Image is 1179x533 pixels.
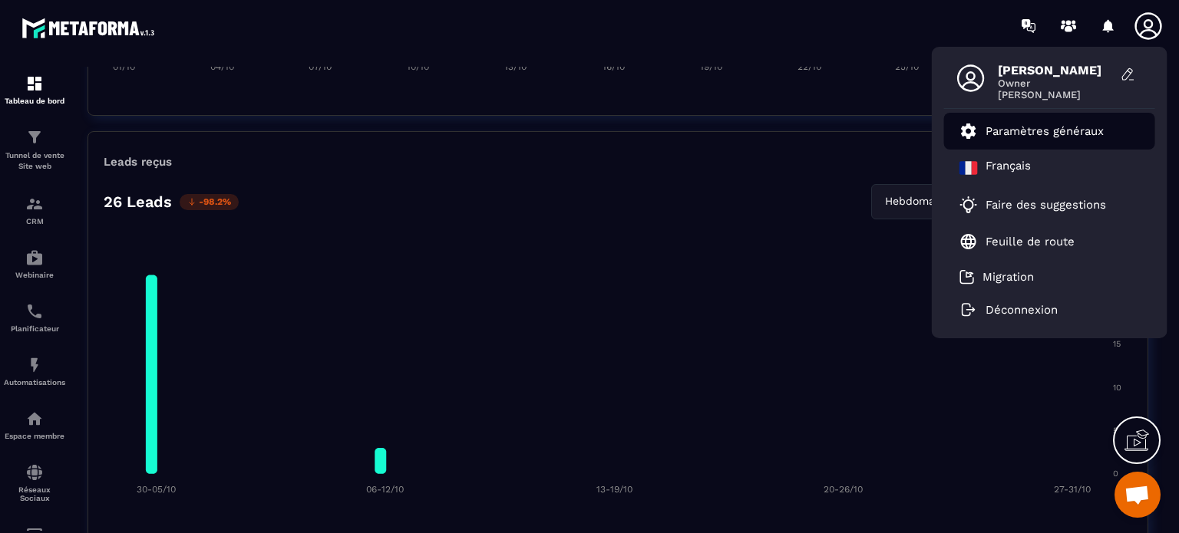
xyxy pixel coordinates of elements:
img: formation [25,195,44,213]
div: Ouvrir le chat [1115,472,1161,518]
span: Hebdomadaire [881,193,965,210]
tspan: 06-12/10 [366,484,404,495]
a: Paramètres généraux [959,122,1104,140]
p: Espace membre [4,432,65,440]
p: Réseaux Sociaux [4,485,65,502]
a: formationformationTableau de bord [4,63,65,117]
p: Tableau de bord [4,97,65,105]
tspan: 13-19/10 [596,484,632,495]
tspan: 13/10 [504,61,527,72]
span: [PERSON_NAME] [998,89,1113,100]
p: Tunnel de vente Site web [4,150,65,172]
span: [PERSON_NAME] [998,63,1113,77]
img: social-network [25,463,44,482]
p: Leads reçus [104,155,172,169]
tspan: 20-26/10 [824,484,863,495]
img: logo [21,14,160,42]
a: formationformationCRM [4,183,65,237]
img: automations [25,248,44,267]
p: Français [986,159,1031,177]
span: Owner [998,77,1113,89]
p: Webinaire [4,271,65,279]
a: formationformationTunnel de vente Site web [4,117,65,183]
tspan: 25/10 [895,61,919,72]
tspan: 15 [1113,339,1121,349]
tspan: 22/10 [798,61,821,72]
img: automations [25,356,44,374]
a: Feuille de route [959,232,1075,251]
a: schedulerschedulerPlanificateur [4,291,65,344]
img: automations [25,410,44,428]
a: automationsautomationsWebinaire [4,237,65,291]
tspan: 30-05/10 [137,484,176,495]
p: Migration [982,270,1034,284]
tspan: 27-31/10 [1054,484,1091,495]
div: Search for option [871,184,1002,219]
p: Paramètres généraux [986,124,1104,138]
a: Faire des suggestions [959,196,1121,214]
tspan: 19/10 [700,61,722,72]
tspan: 10/10 [407,61,429,72]
tspan: 04/10 [210,61,234,72]
tspan: 16/10 [603,61,625,72]
a: social-networksocial-networkRéseaux Sociaux [4,452,65,514]
p: Feuille de route [986,235,1075,248]
tspan: 07/10 [309,61,332,72]
p: Planificateur [4,324,65,333]
tspan: 0 [1113,469,1118,479]
img: formation [25,74,44,93]
tspan: 01/10 [113,61,135,72]
a: automationsautomationsEspace membre [4,398,65,452]
img: scheduler [25,302,44,321]
p: Automatisations [4,378,65,387]
p: Faire des suggestions [986,198,1106,212]
tspan: 10 [1113,383,1121,393]
a: automationsautomationsAutomatisations [4,344,65,398]
p: Déconnexion [986,303,1058,317]
p: -98.2% [180,194,239,210]
a: Migration [959,269,1034,285]
img: formation [25,128,44,146]
p: 26 Leads [104,192,172,211]
p: CRM [4,217,65,225]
